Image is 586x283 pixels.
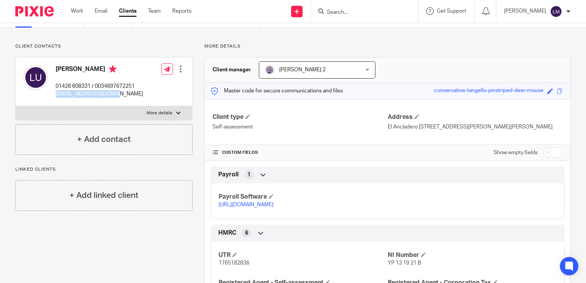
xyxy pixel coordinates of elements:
[388,123,563,131] p: El Ancladero [STREET_ADDRESS][PERSON_NAME][PERSON_NAME]
[388,113,563,121] h4: Address
[212,66,251,74] h3: Client manager
[218,229,236,237] span: HMRC
[265,65,274,74] img: JC%20Linked%20In.jpg
[219,193,387,201] h4: Payroll Software
[15,6,54,16] img: Pixie
[146,110,172,116] p: More details
[550,5,562,18] img: svg%3E
[434,87,543,95] div: conservative-tangello-pinstriped-deer-mouse
[247,171,250,179] span: 1
[504,7,546,15] p: [PERSON_NAME]
[245,229,248,237] span: 6
[119,7,137,15] a: Clients
[15,166,193,173] p: Linked clients
[437,8,466,14] span: Get Support
[23,65,48,90] img: svg%3E
[219,202,273,207] a: [URL][DOMAIN_NAME]
[219,251,387,259] h4: UTR
[15,43,193,49] p: Client contacts
[219,260,249,266] span: 1765182836
[56,90,143,98] p: [EMAIL_ADDRESS][DOMAIN_NAME]
[172,7,191,15] a: Reports
[109,65,117,73] i: Primary
[212,123,387,131] p: Self-assessment
[212,150,387,156] h4: CUSTOM FIELDS
[388,260,421,266] span: YP 13 19 21 B
[56,82,143,90] p: 01428 608331 / 0034697672251
[279,67,326,72] span: [PERSON_NAME] 2
[148,7,161,15] a: Team
[212,113,387,121] h4: Client type
[218,171,239,179] span: Payroll
[71,7,83,15] a: Work
[56,65,143,75] h4: [PERSON_NAME]
[69,189,138,201] h4: + Add linked client
[95,7,107,15] a: Email
[211,87,343,95] p: Master code for secure communications and files
[326,9,395,16] input: Search
[494,149,538,156] label: Show empty fields
[77,133,131,145] h4: + Add contact
[388,251,556,259] h4: NI Number
[204,43,571,49] p: More details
